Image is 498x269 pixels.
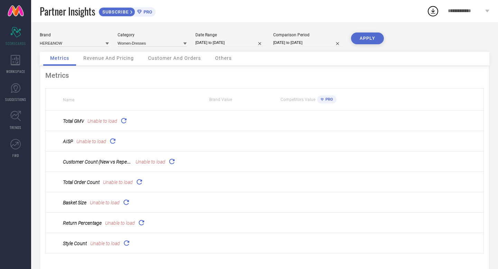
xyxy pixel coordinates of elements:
div: Brand [40,33,109,37]
span: Return Percentage [63,220,102,226]
span: SCORECARDS [6,41,26,46]
span: Unable to load [90,241,120,246]
div: Metrics [45,71,484,80]
span: Unable to load [87,118,117,124]
span: SUBSCRIBE [99,9,130,15]
span: SUGGESTIONS [5,97,26,102]
a: SUBSCRIBEPRO [99,6,156,17]
div: Reload "Style Count " [122,238,131,248]
div: Date Range [195,33,265,37]
span: PRO [142,9,152,15]
span: Unable to load [103,179,133,185]
div: Comparison Period [273,33,342,37]
span: Total Order Count [63,179,100,185]
span: Style Count [63,241,87,246]
input: Select comparison period [273,39,342,46]
span: Unable to load [136,159,165,165]
span: Basket Size [63,200,86,205]
span: Partner Insights [40,4,95,18]
div: Reload "Total Order Count " [135,177,144,187]
span: Unable to load [105,220,135,226]
div: Reload "Customer Count (New vs Repeat) " [167,157,177,166]
span: TRENDS [10,125,21,130]
span: Customer Count (New vs Repeat) [63,158,132,165]
span: Brand Value [209,97,232,102]
span: AISP [63,139,73,144]
span: Competitors Value [280,97,315,102]
div: Reload "AISP" [108,136,118,146]
span: Name [63,98,74,102]
span: Metrics [50,55,69,61]
span: FWD [12,153,19,158]
button: APPLY [351,33,384,44]
span: WORKSPACE [6,69,25,74]
span: Revenue And Pricing [83,55,134,61]
div: Reload "Total GMV" [119,116,129,126]
input: Select date range [195,39,265,46]
div: Reload "Basket Size " [121,197,131,207]
span: Unable to load [76,139,106,144]
span: Customer And Orders [148,55,201,61]
span: Unable to load [90,200,120,205]
div: Open download list [427,5,439,17]
span: Others [215,55,232,61]
span: Total GMV [63,118,84,124]
span: PRO [324,97,333,102]
div: Reload "Return Percentage " [137,218,146,228]
div: Category [118,33,187,37]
